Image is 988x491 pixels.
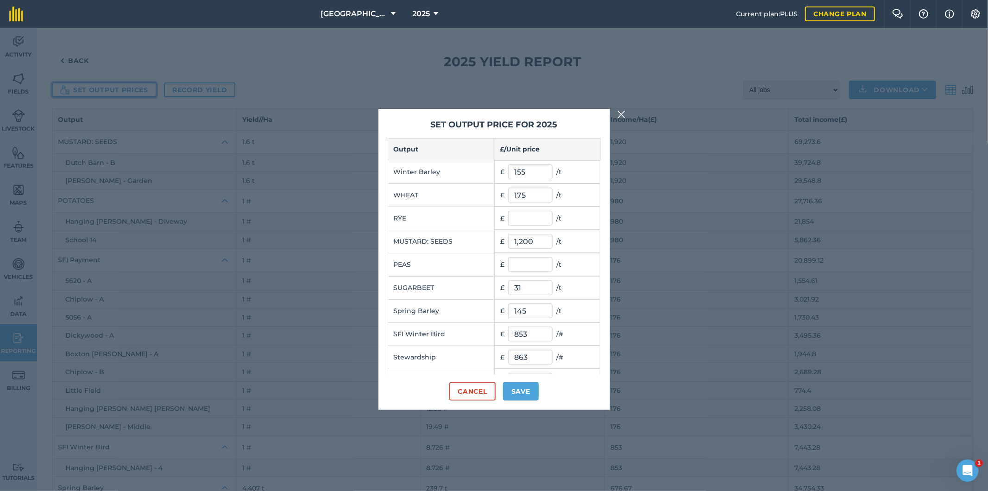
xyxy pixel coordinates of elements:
[494,160,600,183] td: £ / t
[388,253,494,276] td: PEAS
[736,9,798,19] span: Current plan : PLUS
[388,207,494,230] td: RYE
[975,460,983,467] span: 1
[388,230,494,253] td: MUSTARD: SEEDS
[449,382,495,401] button: Cancel
[9,6,23,21] img: fieldmargin Logo
[918,9,929,19] img: A question mark icon
[617,109,626,120] img: svg+xml;base64,PHN2ZyB4bWxucz0iaHR0cDovL3d3dy53My5vcmcvMjAwMC9zdmciIHdpZHRoPSIyMiIgaGVpZ2h0PSIzMC...
[494,230,600,253] td: £ / t
[494,276,600,299] td: £ / t
[321,8,388,19] span: [GEOGRAPHIC_DATA]
[805,6,875,21] a: Change plan
[388,183,494,207] td: WHEAT
[388,299,494,322] td: Spring Barley
[388,118,601,131] h3: Set output price for 2025
[494,322,600,346] td: £ / #
[494,369,600,392] td: £ / #
[945,8,954,19] img: svg+xml;base64,PHN2ZyB4bWxucz0iaHR0cDovL3d3dy53My5vcmcvMjAwMC9zdmciIHdpZHRoPSIxNyIgaGVpZ2h0PSIxNy...
[892,9,903,19] img: Two speech bubbles overlapping with the left bubble in the forefront
[388,346,494,369] td: Stewardship
[494,207,600,230] td: £ / t
[388,322,494,346] td: SFI Winter Bird
[388,369,494,392] td: POTATOES
[494,183,600,207] td: £ / t
[494,346,600,369] td: £ / #
[388,160,494,184] td: Winter Barley
[970,9,981,19] img: A cog icon
[494,299,600,322] td: £ / t
[957,460,979,482] iframe: Intercom live chat
[503,382,539,401] button: Save
[494,138,601,160] th: £ / Unit price
[413,8,430,19] span: 2025
[494,253,600,276] td: £ / t
[388,138,494,160] th: Output
[388,276,494,299] td: SUGARBEET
